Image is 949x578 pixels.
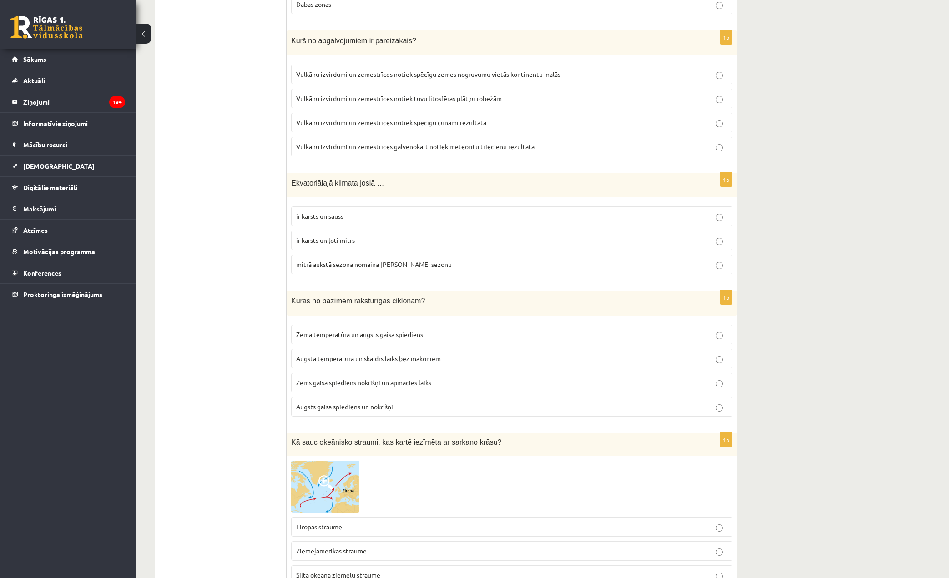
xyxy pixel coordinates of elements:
img: 1.png [291,461,359,513]
a: Proktoringa izmēģinājums [12,284,125,305]
span: Zema temperatūra un augsts gaisa spiediens [296,330,423,338]
span: Atzīmes [23,226,48,234]
span: Mācību resursi [23,141,67,149]
span: Vulkānu izvirdumi un zemestrīces notiek spēcīgu zemes nogruvumu vietās kontinentu malās [296,70,560,78]
a: Mācību resursi [12,134,125,155]
legend: Maksājumi [23,198,125,219]
span: Proktoringa izmēģinājums [23,290,102,298]
a: Informatīvie ziņojumi [12,113,125,134]
input: Eiropas straume [716,524,723,532]
span: [DEMOGRAPHIC_DATA] [23,162,95,170]
input: ir karsts un sauss [716,214,723,221]
i: 194 [109,96,125,108]
input: Ziemeļamerikas straume [716,548,723,556]
span: Ekvatoriālajā klimata joslā … [291,179,384,187]
span: Sākums [23,55,46,63]
span: Zems gaisa spiediens nokrišņi un apmācies laiks [296,378,431,387]
input: Vulkānu izvirdumi un zemestrīces notiek spēcīgu cunami rezultātā [716,120,723,127]
a: [DEMOGRAPHIC_DATA] [12,156,125,176]
span: Aktuāli [23,76,45,85]
a: Motivācijas programma [12,241,125,262]
a: Aktuāli [12,70,125,91]
a: Ziņojumi194 [12,91,125,112]
input: Vulkānu izvirdumi un zemestrīces notiek tuvu litosfēras plātņu robežām [716,96,723,103]
span: Digitālie materiāli [23,183,77,191]
p: 1p [720,172,732,187]
a: Rīgas 1. Tālmācības vidusskola [10,16,83,39]
span: Motivācijas programma [23,247,95,256]
a: Konferences [12,262,125,283]
span: Ziemeļamerikas straume [296,547,367,555]
a: Atzīmes [12,220,125,241]
input: Vulkānu izvirdumi un zemestrīces galvenokārt notiek meteorītu triecienu rezultātā [716,144,723,151]
a: Digitālie materiāli [12,177,125,198]
input: Zems gaisa spiediens nokrišņi un apmācies laiks [716,380,723,387]
span: Kā sauc okeānisko straumi, kas kartē iezīmēta ar sarkano krāsu? [291,438,501,446]
span: Augsta temperatūra un skaidrs laiks bez mākoņiem [296,354,441,362]
legend: Informatīvie ziņojumi [23,113,125,134]
span: ir karsts un sauss [296,212,343,220]
input: Dabas zonas [716,2,723,9]
span: Eiropas straume [296,523,342,531]
p: 1p [720,432,732,447]
input: mitrā aukstā sezona nomaina [PERSON_NAME] sezonu [716,262,723,269]
p: 1p [720,290,732,305]
legend: Ziņojumi [23,91,125,112]
span: Vulkānu izvirdumi un zemestrīces galvenokārt notiek meteorītu triecienu rezultātā [296,142,535,151]
a: Maksājumi [12,198,125,219]
input: Augsta temperatūra un skaidrs laiks bez mākoņiem [716,356,723,363]
span: Augsts gaisa spiediens un nokrišņi [296,402,393,411]
input: Augsts gaisa spiediens un nokrišņi [716,404,723,412]
span: Vulkānu izvirdumi un zemestrīces notiek spēcīgu cunami rezultātā [296,118,486,126]
span: Konferences [23,269,61,277]
span: Vulkānu izvirdumi un zemestrīces notiek tuvu litosfēras plātņu robežām [296,94,502,102]
span: ir karsts un ļoti mitrs [296,236,355,244]
p: 1p [720,30,732,45]
input: ir karsts un ļoti mitrs [716,238,723,245]
span: Kurš no apgalvojumiem ir pareizākais? [291,37,416,45]
a: Sākums [12,49,125,70]
input: Vulkānu izvirdumi un zemestrīces notiek spēcīgu zemes nogruvumu vietās kontinentu malās [716,72,723,79]
span: Kuras no pazīmēm raksturīgas ciklonam? [291,297,425,305]
input: Zema temperatūra un augsts gaisa spiediens [716,332,723,339]
span: mitrā aukstā sezona nomaina [PERSON_NAME] sezonu [296,260,452,268]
